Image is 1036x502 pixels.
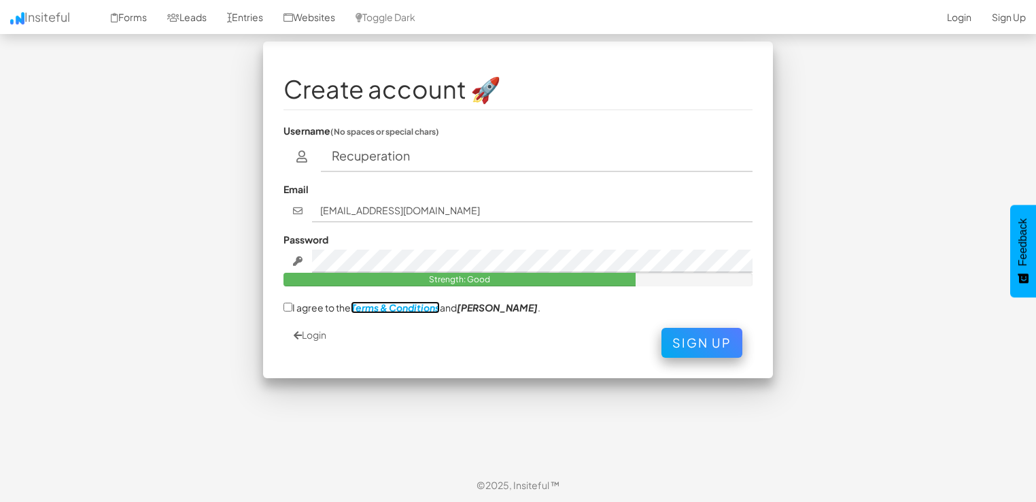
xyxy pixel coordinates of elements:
button: Feedback - Show survey [1010,205,1036,297]
button: Sign Up [661,328,742,358]
label: I agree to the and . [283,300,540,314]
input: john@doe.com [312,199,753,222]
img: icon.png [10,12,24,24]
label: Password [283,233,328,246]
a: [PERSON_NAME] [457,301,538,314]
a: Terms & Conditions [351,301,440,314]
input: username [321,141,753,172]
div: Strength: Good [283,273,636,286]
input: I agree to theTerms & Conditionsand[PERSON_NAME]. [283,303,292,312]
label: Username [283,124,439,137]
a: Login [294,329,326,341]
h1: Create account 🚀 [283,76,753,103]
label: Email [283,182,309,196]
span: Feedback [1017,218,1029,266]
small: (No spaces or special chars) [330,127,439,137]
